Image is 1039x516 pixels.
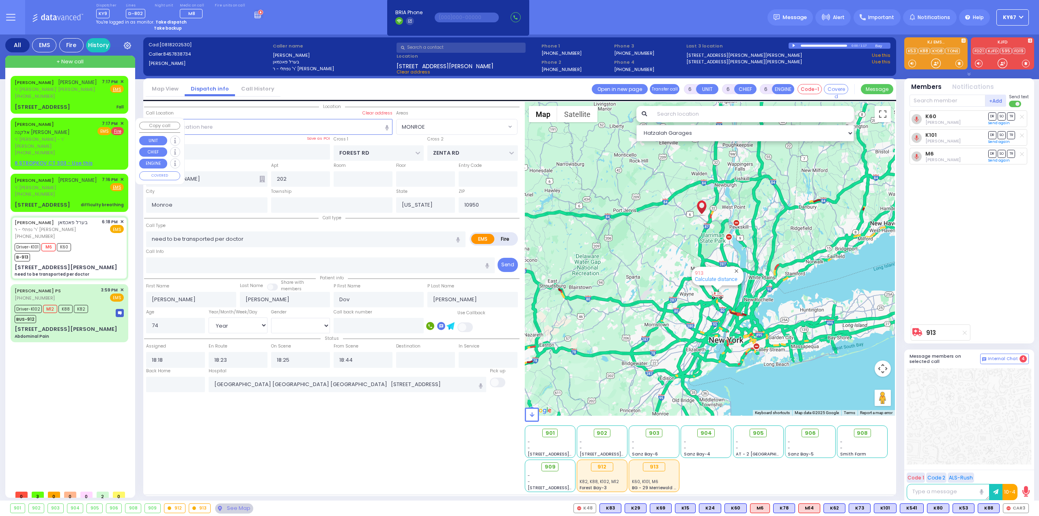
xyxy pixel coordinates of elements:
span: 0 [113,492,125,498]
a: Open in new page [592,84,648,94]
div: BLS [675,503,696,513]
label: On Scene [271,343,291,350]
label: KJ EMS... [904,40,968,46]
span: 903 [649,429,660,437]
div: [STREET_ADDRESS] [15,103,70,111]
a: Calculate distance [695,276,737,282]
span: בערל פאכמאן [58,219,88,226]
div: BLS [849,503,871,513]
span: 3 [32,492,44,498]
input: Search a contact [397,43,526,53]
strong: Take backup [154,25,182,31]
div: difficulty breathing [81,202,124,208]
div: 913 [189,504,210,513]
label: Last 3 location [686,43,789,50]
span: SO [998,150,1006,158]
span: AT - 2 [GEOGRAPHIC_DATA] [736,451,796,457]
span: Phone 2 [541,59,611,66]
span: 2 [97,492,109,498]
div: BLS [823,503,845,513]
span: MONROE [397,119,506,134]
div: 903 [48,504,63,513]
input: Search location [652,106,854,122]
span: 7:16 PM [102,177,118,183]
a: [STREET_ADDRESS][PERSON_NAME][PERSON_NAME] [686,52,802,59]
span: [PHONE_NUMBER] [15,191,55,197]
div: BLS [927,503,949,513]
span: 0 [15,492,28,498]
button: 10-4 [1002,484,1017,500]
button: Code-1 [798,84,822,94]
a: Send again [988,139,1010,144]
span: BUS-912 [15,315,36,323]
a: Use this [872,58,890,65]
span: ✕ [120,120,124,127]
a: Dispatch info [185,85,235,93]
label: Turn off text [1009,100,1022,108]
span: members [281,286,302,292]
span: 902 [597,429,607,437]
span: K82 [74,305,88,313]
span: [0818202530] [160,41,192,48]
div: need to be transported per doctor [15,271,89,277]
div: BLS [699,503,721,513]
label: Call Type [146,222,166,229]
span: [PERSON_NAME] [58,79,97,86]
label: First Name [146,283,169,289]
span: 908 [857,429,868,437]
span: Driver-K102 [15,305,42,313]
label: [PHONE_NUMBER] [541,50,582,56]
span: 7:17 PM [102,121,118,127]
span: 905 [753,429,764,437]
div: BLS [625,503,647,513]
label: P First Name [334,283,360,289]
span: Location [319,104,345,110]
span: Phone 3 [614,43,684,50]
span: Driver-K101 [15,243,40,251]
div: 913 [643,462,665,471]
span: 906 [805,429,816,437]
a: KJFD [986,48,999,54]
span: MONROE [396,119,517,134]
span: Shloma Zwibel [925,157,961,163]
u: EMS [113,86,121,93]
span: Clear address [397,69,430,75]
a: TONE [945,48,960,54]
u: EMS [113,184,121,190]
img: Logo [32,12,86,22]
button: Close [733,267,740,275]
label: City [146,188,155,195]
div: 901 [11,504,25,513]
a: History [86,38,110,52]
button: Copy call [139,122,180,130]
label: Pick up [490,368,505,374]
span: - [528,439,530,445]
span: Internal Chat [988,356,1018,362]
span: - [580,439,582,445]
a: [PERSON_NAME] PS [15,287,61,294]
div: EMS [32,38,56,52]
a: [PERSON_NAME] [15,177,54,184]
span: Other building occupants [259,176,265,182]
span: 3:59 PM [101,287,118,293]
div: Fall [116,104,124,110]
a: Use this [872,52,890,59]
span: 0 [48,492,60,498]
small: Share with [281,279,304,285]
label: Use Callback [457,310,485,316]
label: Township [271,188,291,195]
span: Status [321,335,343,341]
span: - [736,445,738,451]
div: BLS [900,503,924,513]
label: Fire [494,234,517,244]
label: ר' נפתלי - ר' [PERSON_NAME] [273,65,394,72]
span: DR [988,150,996,158]
span: 7:17 PM [102,79,118,85]
button: Covered [824,84,848,94]
span: B-913 [15,253,30,261]
a: [PERSON_NAME] [15,219,54,226]
span: Sanz Bay-4 [684,451,710,457]
a: K101 [925,132,937,138]
a: Send again [988,121,1010,125]
span: Help [973,14,984,21]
